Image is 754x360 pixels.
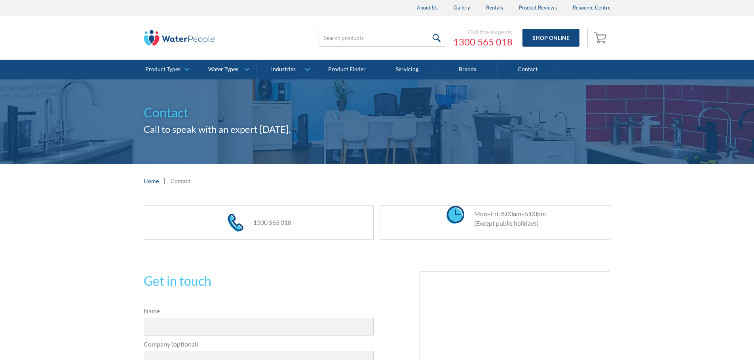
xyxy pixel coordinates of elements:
img: The Water People [144,30,215,46]
h1: Contact [144,103,611,122]
img: phone icon [228,214,243,232]
a: Water Types [196,60,256,79]
input: Search products [319,29,445,47]
div: Contact [171,177,190,185]
img: clock icon [446,206,464,224]
div: Product Types [145,66,180,73]
label: Name [144,306,374,316]
a: Industries [256,60,316,79]
a: Home [144,177,159,185]
a: Contact [498,60,558,79]
div: Industries [271,66,296,73]
div: Water Types [208,66,238,73]
a: Brands [437,60,498,79]
div: | [163,176,167,185]
a: 1300 565 018 [453,36,513,48]
a: Product Finder [317,60,377,79]
a: Servicing [377,60,437,79]
a: Product Types [136,60,196,79]
img: shopping cart [594,31,609,44]
h2: Call to speak with an expert [DATE]. [144,122,611,136]
a: Shop Online [522,29,579,47]
a: Open cart [592,28,611,47]
label: Company (optional) [144,339,374,349]
div: Call the experts [453,28,513,36]
div: Mon–Fri: 8.00am–5:00pm (Except public holidays) [466,209,546,228]
h2: Get in touch [144,271,374,290]
a: 1300 565 018 [253,219,291,226]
